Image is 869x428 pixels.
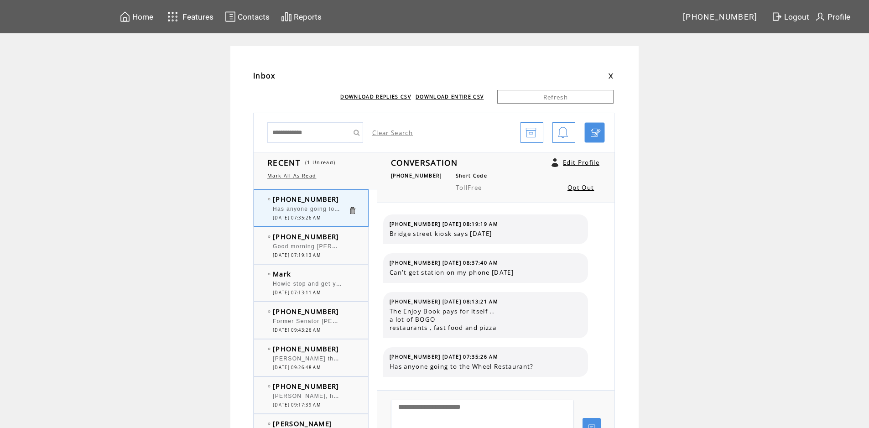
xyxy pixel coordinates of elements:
[273,344,339,353] span: [PHONE_NUMBER]
[268,348,271,350] img: bulletEmpty.png
[340,94,411,100] a: DOWNLOAD REPLIES CSV
[163,8,215,26] a: Features
[281,11,292,22] img: chart.svg
[294,12,322,21] span: Reports
[390,298,498,305] span: [PHONE_NUMBER] [DATE] 08:13:21 AM
[372,129,413,137] a: Clear Search
[225,11,236,22] img: contacts.svg
[273,316,621,325] span: Former Senator [PERSON_NAME] has been out of the Limelight because he is suffering from late stag...
[273,252,321,258] span: [DATE] 07:19:13 AM
[567,183,594,192] a: Opt Out
[456,183,482,192] span: TollFree
[267,172,316,179] a: Mark All As Read
[120,11,130,22] img: home.svg
[815,11,826,22] img: profile.svg
[273,194,339,204] span: [PHONE_NUMBER]
[390,230,581,238] span: Bridge street kiosk says [DATE]
[390,260,498,266] span: [PHONE_NUMBER] [DATE] 08:37:40 AM
[349,122,363,143] input: Submit
[552,158,558,167] a: Click to edit user profile
[273,402,321,408] span: [DATE] 09:17:39 AM
[584,122,605,143] a: Click to start a chat with mobile number by SMS
[497,90,614,104] a: Refresh
[268,273,271,275] img: bulletEmpty.png
[390,362,581,371] span: Has anyone going to the Wheel Restaurant?
[267,157,301,168] span: RECENT
[827,12,850,21] span: Profile
[390,221,498,227] span: [PHONE_NUMBER] [DATE] 08:19:19 AM
[224,10,271,24] a: Contacts
[273,204,406,213] span: Has anyone going to the Wheel Restaurant?
[683,12,758,21] span: [PHONE_NUMBER]
[273,419,332,428] span: [PERSON_NAME]
[273,381,339,391] span: [PHONE_NUMBER]
[268,198,271,200] img: bulletEmpty.png
[813,10,852,24] a: Profile
[182,12,213,21] span: Features
[391,157,458,168] span: CONVERSATION
[416,94,484,100] a: DOWNLOAD ENTIRE CSV
[253,71,276,81] span: Inbox
[268,235,271,238] img: bulletEmpty.png
[273,215,321,221] span: [DATE] 07:35:26 AM
[390,307,581,332] span: The Enjoy Book pays for itself .. a lot of BOGO restaurants , fast food and pizza
[456,172,487,179] span: Short Code
[273,327,321,333] span: [DATE] 09:43:26 AM
[268,385,271,387] img: bulletEmpty.png
[273,290,321,296] span: [DATE] 07:13:11 AM
[771,11,782,22] img: exit.svg
[273,269,291,278] span: Mark
[268,423,271,425] img: bulletEmpty.png
[118,10,155,24] a: Home
[238,12,270,21] span: Contacts
[391,172,442,179] span: [PHONE_NUMBER]
[273,307,339,316] span: [PHONE_NUMBER]
[273,365,321,371] span: [DATE] 09:26:48 AM
[273,278,529,287] span: Howie stop and get your own damn [PERSON_NAME]'s .. Could you be any lazier???
[557,123,568,143] img: bell.png
[273,232,339,241] span: [PHONE_NUMBER]
[563,158,599,167] a: Edit Profile
[390,268,581,277] span: Can't get station on my phone [DATE]
[273,353,670,362] span: [PERSON_NAME] thought he could beat [PERSON_NAME], you talk about wasting your money. He is the m...
[280,10,323,24] a: Reports
[273,391,510,400] span: [PERSON_NAME], how come [PERSON_NAME] never wears shorts cut-offs etc
[784,12,809,21] span: Logout
[770,10,813,24] a: Logout
[526,123,536,143] img: archive.png
[132,12,153,21] span: Home
[305,159,335,166] span: (1 Unread)
[165,9,181,24] img: features.svg
[268,310,271,313] img: bulletEmpty.png
[390,354,498,360] span: [PHONE_NUMBER] [DATE] 07:35:26 AM
[348,206,357,215] a: Click to delete these messgaes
